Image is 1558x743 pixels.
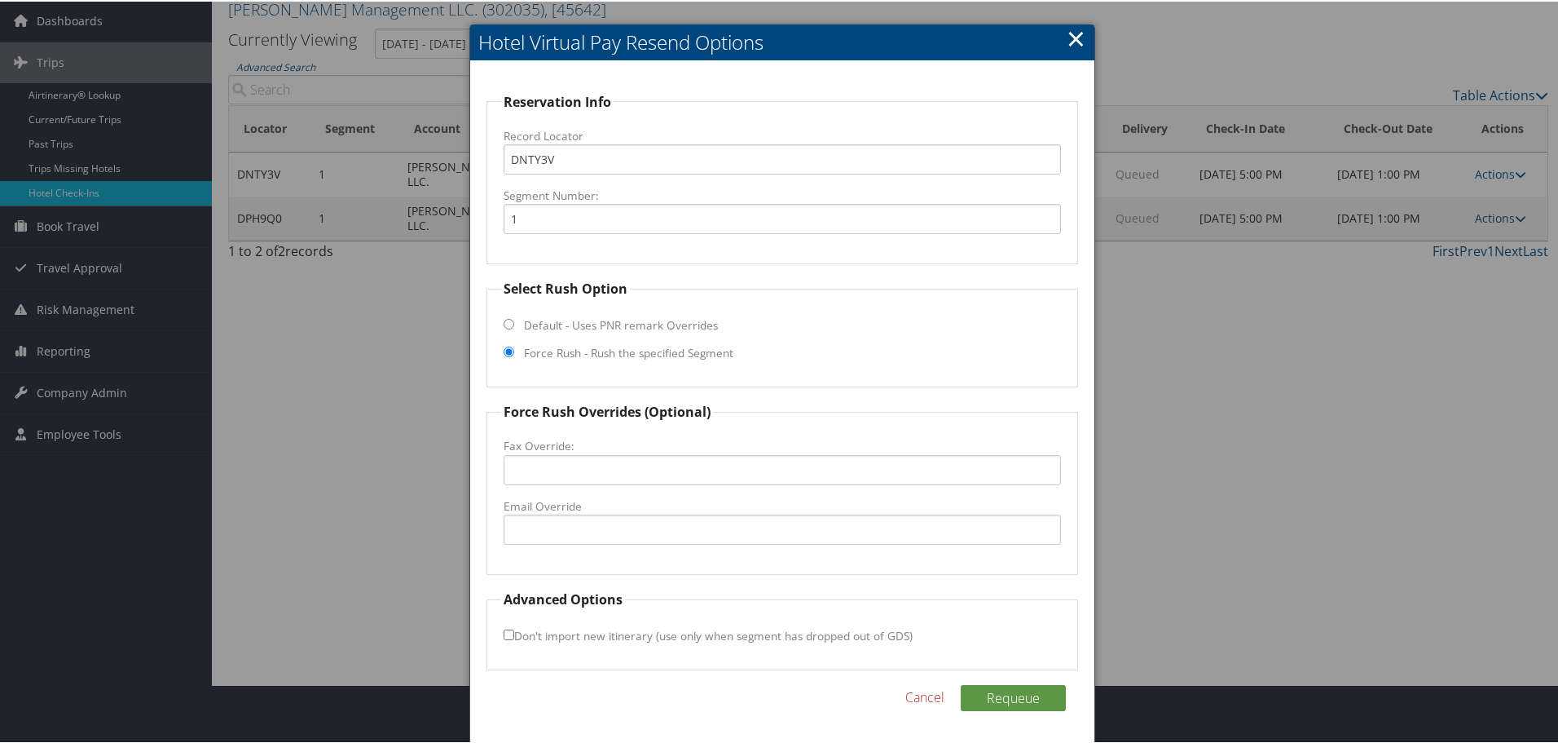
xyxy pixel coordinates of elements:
[504,186,1061,202] label: Segment Number:
[504,619,913,649] label: Don't import new itinerary (use only when segment has dropped out of GDS)
[905,686,944,705] a: Cancel
[504,126,1061,143] label: Record Locator
[501,588,625,608] legend: Advanced Options
[501,91,614,110] legend: Reservation Info
[501,277,630,297] legend: Select Rush Option
[501,400,713,420] legend: Force Rush Overrides (Optional)
[504,628,514,639] input: Don't import new itinerary (use only when segment has dropped out of GDS)
[470,23,1094,59] h2: Hotel Virtual Pay Resend Options
[524,343,733,360] label: Force Rush - Rush the specified Segment
[961,683,1066,710] button: Requeue
[1067,20,1085,53] a: Close
[504,436,1061,453] label: Fax Override:
[524,316,718,332] label: Default - Uses PNR remark Overrides
[504,497,1061,513] label: Email Override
